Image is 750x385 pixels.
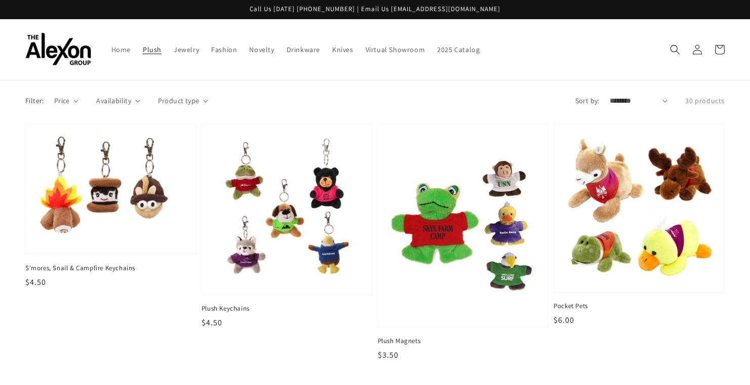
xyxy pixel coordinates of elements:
[105,39,137,60] a: Home
[202,317,222,328] span: $4.50
[431,39,486,60] a: 2025 Catalog
[25,124,196,288] a: S'mores, Snail & Campfire Keychains S'mores, Snail & Campfire Keychains $4.50
[25,96,44,106] p: Filter:
[54,96,70,106] span: Price
[388,135,538,317] img: Plush Magnets
[332,45,353,54] span: Knives
[96,96,131,106] span: Availability
[137,39,168,60] a: Plush
[205,39,243,60] a: Fashion
[212,135,362,285] img: Plush Keychains
[174,45,199,54] span: Jewelry
[685,96,725,106] p: 30 products
[554,315,574,325] span: $6.00
[25,277,46,287] span: $4.50
[168,39,205,60] a: Jewelry
[25,33,91,66] img: The Alexon Group
[211,45,237,54] span: Fashion
[243,39,280,60] a: Novelty
[158,96,200,106] span: Product type
[378,336,549,346] span: Plush Magnets
[554,302,725,311] span: Pocket Pets
[554,124,725,326] a: Pocket Pets Pocket Pets $6.00
[202,124,373,329] a: Plush Keychains Plush Keychains $4.50
[366,45,425,54] span: Virtual Showroom
[564,135,714,282] img: Pocket Pets
[378,124,549,361] a: Plush Magnets Plush Magnets $3.50
[287,45,320,54] span: Drinkware
[158,96,208,106] summary: Product type
[281,39,326,60] a: Drinkware
[96,96,140,106] summary: Availability
[249,45,274,54] span: Novelty
[202,304,373,313] span: Plush Keychains
[111,45,131,54] span: Home
[36,135,186,244] img: S'mores, Snail & Campfire Keychains
[437,45,480,54] span: 2025 Catalog
[378,350,399,360] span: $3.50
[143,45,162,54] span: Plush
[54,96,79,106] summary: Price
[326,39,360,60] a: Knives
[664,38,686,61] summary: Search
[25,264,196,273] span: S'mores, Snail & Campfire Keychains
[360,39,431,60] a: Virtual Showroom
[575,96,600,106] label: Sort by:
